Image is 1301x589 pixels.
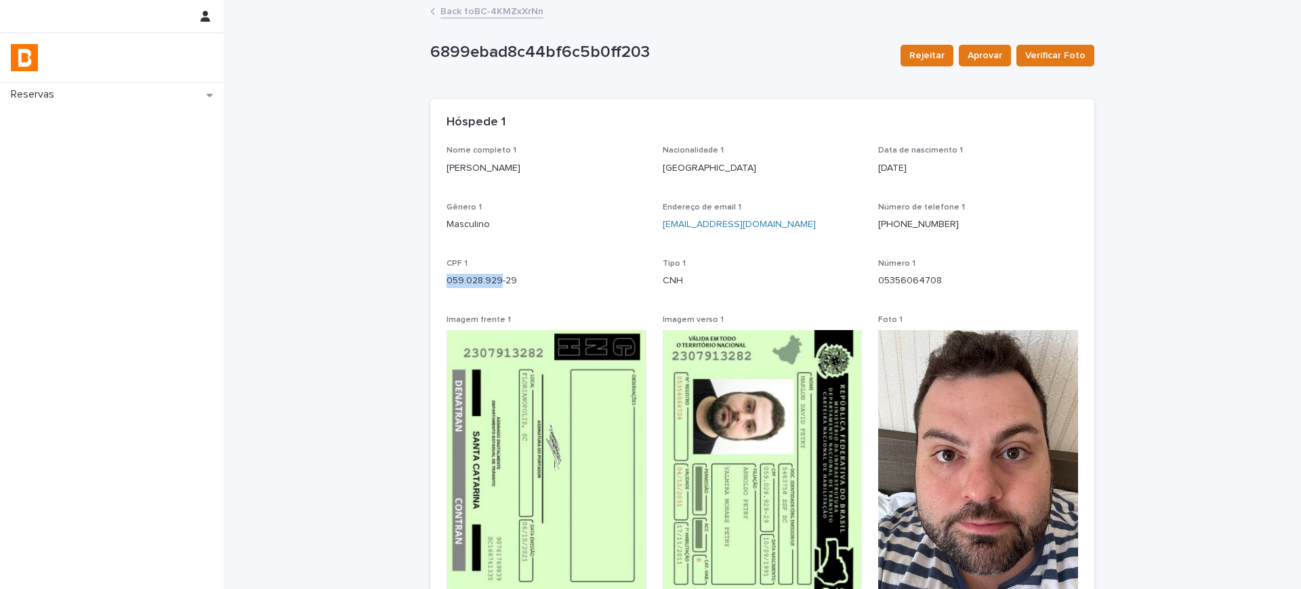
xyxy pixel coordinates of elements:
span: Endereço de email 1 [663,203,741,211]
span: Imagem verso 1 [663,316,724,324]
a: [PHONE_NUMBER] [878,220,959,229]
span: CPF 1 [447,260,468,268]
p: [DATE] [878,161,1078,176]
p: 6899ebad8c44bf6c5b0ff203 [430,43,890,62]
p: Reservas [5,88,65,101]
span: Foto 1 [878,316,903,324]
span: Nome completo 1 [447,146,516,155]
button: Aprovar [959,45,1011,66]
span: Aprovar [968,49,1002,62]
button: Rejeitar [901,45,953,66]
span: Número de telefone 1 [878,203,965,211]
p: 059.028.929-29 [447,274,646,288]
span: Tipo 1 [663,260,686,268]
a: Back toBC-4KMZxXrNn [440,3,543,18]
a: [EMAIL_ADDRESS][DOMAIN_NAME] [663,220,816,229]
span: Data de nascimento 1 [878,146,963,155]
p: [GEOGRAPHIC_DATA] [663,161,863,176]
span: Verificar Foto [1025,49,1086,62]
p: Masculino [447,218,646,232]
img: zVaNuJHRTjyIjT5M9Xd5 [11,44,38,71]
p: [PERSON_NAME] [447,161,646,176]
p: 05356064708 [878,274,1078,288]
h2: Hóspede 1 [447,115,505,130]
p: CNH [663,274,863,288]
span: Nacionalidade 1 [663,146,724,155]
span: Imagem frente 1 [447,316,511,324]
button: Verificar Foto [1016,45,1094,66]
span: Rejeitar [909,49,945,62]
span: Gênero 1 [447,203,482,211]
span: Número 1 [878,260,915,268]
